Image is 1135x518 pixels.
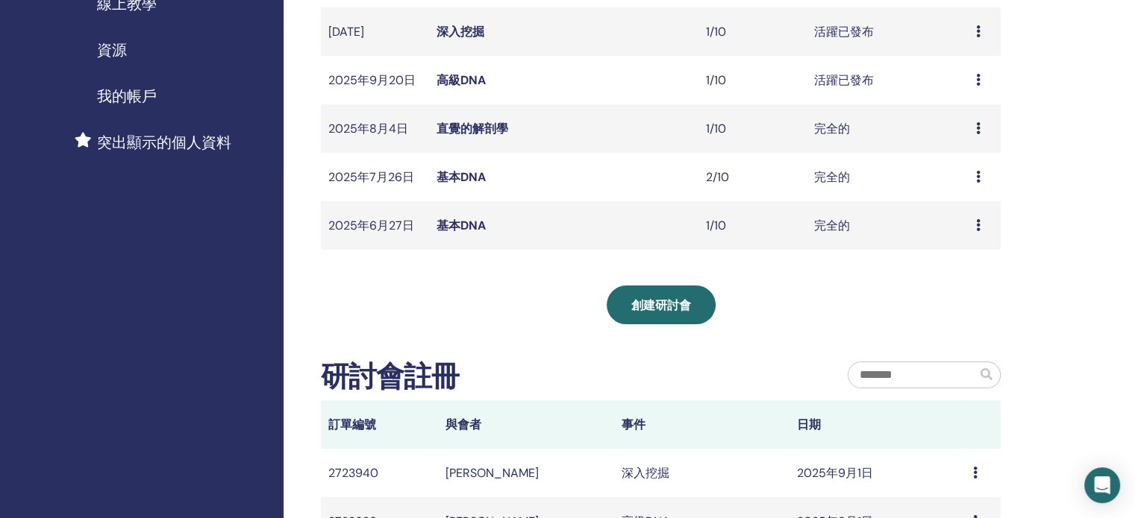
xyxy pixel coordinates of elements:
[437,72,486,88] a: 高級DNA
[328,24,364,40] font: [DATE]
[797,465,873,481] font: 2025年9月1日
[706,72,726,88] font: 1/10
[706,218,726,233] font: 1/10
[814,169,850,185] font: 完全的
[814,72,874,88] font: 活躍已發布
[607,285,716,324] a: 創建研討會
[328,72,416,88] font: 2025年9月20日
[706,121,726,136] font: 1/10
[97,133,231,152] font: 突出顯示的個人資料
[445,465,539,481] font: [PERSON_NAME]
[328,465,378,481] font: 2723940
[814,121,850,136] font: 完全的
[814,24,874,40] font: 活躍已發布
[814,218,850,233] font: 完全的
[328,417,376,432] font: 訂單編號
[437,218,486,233] a: 基本DNA
[622,465,669,481] font: 深入挖掘
[328,218,414,233] font: 2025年6月27日
[328,121,408,136] font: 2025年8月4日
[321,358,459,395] font: 研討會註冊
[797,417,821,432] font: 日期
[445,417,481,432] font: 與會者
[622,417,645,432] font: 事件
[97,40,127,60] font: 資源
[437,24,484,40] a: 深入挖掘
[328,169,414,185] font: 2025年7月26日
[631,297,691,313] font: 創建研討會
[437,169,486,185] a: 基本DNA
[706,24,726,40] font: 1/10
[437,121,508,136] a: 直覺的解剖學
[1084,467,1120,503] div: Open Intercom Messenger
[706,169,729,185] font: 2/10
[97,86,157,106] font: 我的帳戶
